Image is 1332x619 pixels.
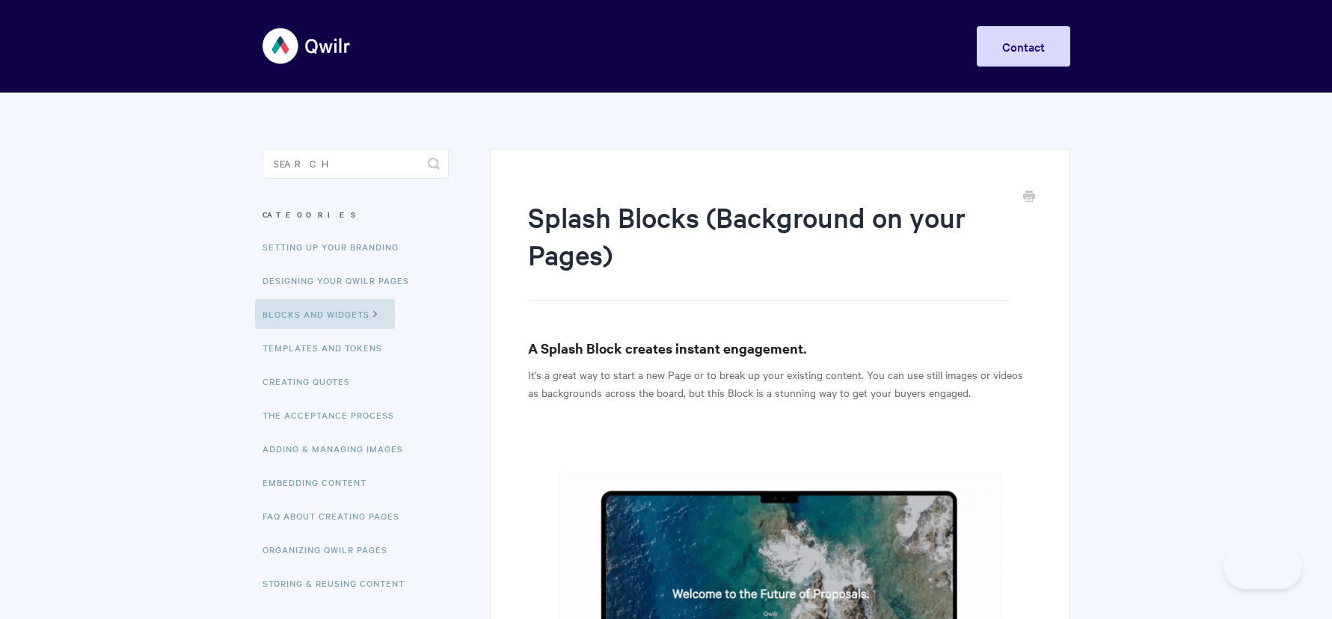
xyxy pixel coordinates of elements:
[528,339,806,357] strong: A Splash Block creates instant engagement.
[255,299,395,329] a: Blocks and Widgets
[1224,544,1302,589] iframe: Toggle Customer Support
[263,232,410,262] a: Setting up your Branding
[1023,189,1035,206] a: Print this Article
[263,18,352,74] img: Qwilr Help Center
[528,366,1031,401] p: It's a great way to start a new Page or to break up your existing content. You can use still imag...
[263,568,416,598] a: Storing & Reusing Content
[263,366,361,396] a: Creating Quotes
[263,501,411,531] a: FAQ About Creating Pages
[263,467,378,497] a: Embedding Content
[528,198,1009,301] h1: Splash Blocks (Background on your Pages)
[263,149,449,179] input: Search
[263,333,393,363] a: Templates and Tokens
[263,434,414,464] a: Adding & Managing Images
[977,26,1070,67] a: Contact
[263,265,420,295] a: Designing Your Qwilr Pages
[263,201,449,228] h3: Categories
[263,400,405,430] a: The Acceptance Process
[263,535,399,564] a: Organizing Qwilr Pages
